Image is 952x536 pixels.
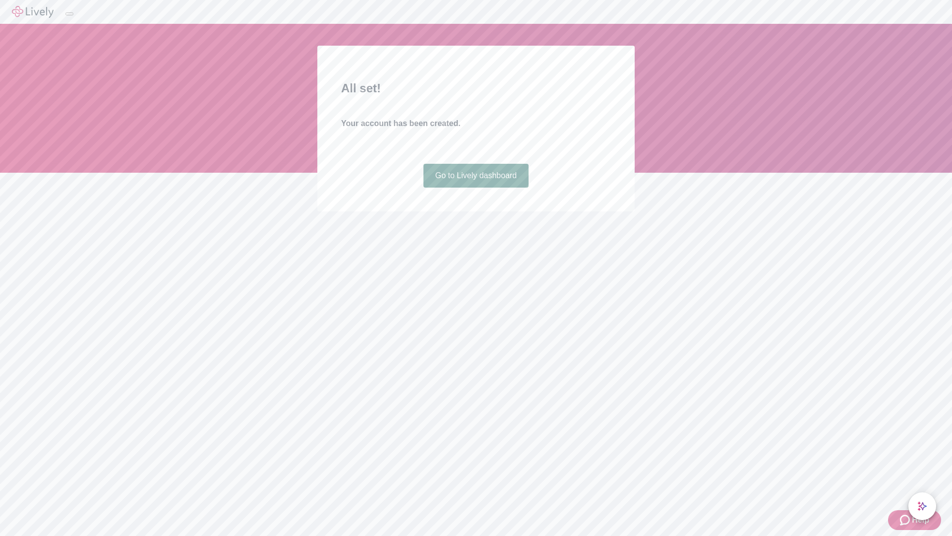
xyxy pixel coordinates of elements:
[341,79,611,97] h2: All set!
[65,12,73,15] button: Log out
[908,492,936,520] button: chat
[900,514,912,526] svg: Zendesk support icon
[917,501,927,511] svg: Lively AI Assistant
[423,164,529,188] a: Go to Lively dashboard
[888,510,941,530] button: Zendesk support iconHelp
[12,6,54,18] img: Lively
[341,118,611,130] h4: Your account has been created.
[912,514,929,526] span: Help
